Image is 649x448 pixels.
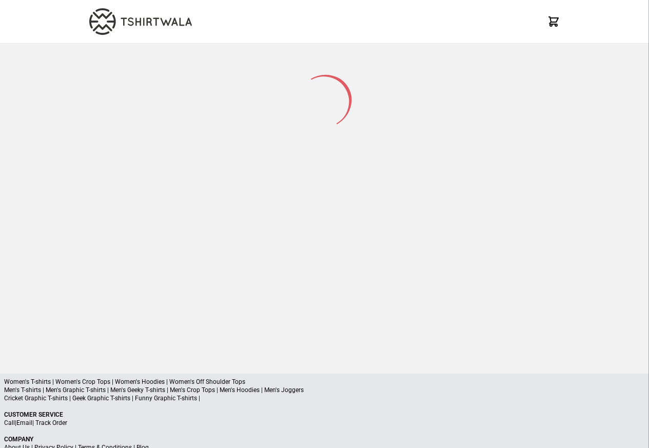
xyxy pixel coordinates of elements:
a: Call [4,419,15,426]
a: Email [16,419,32,426]
p: Men's T-shirts | Men's Graphic T-shirts | Men's Geeky T-shirts | Men's Crop Tops | Men's Hoodies ... [4,386,645,394]
p: Company [4,435,645,443]
img: TW-LOGO-400-104.png [89,8,192,35]
p: | | [4,419,645,427]
p: Customer Service [4,411,645,419]
a: Track Order [35,419,67,426]
p: Cricket Graphic T-shirts | Geek Graphic T-shirts | Funny Graphic T-shirts | [4,394,645,402]
p: Women's T-shirts | Women's Crop Tops | Women's Hoodies | Women's Off Shoulder Tops [4,378,645,386]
